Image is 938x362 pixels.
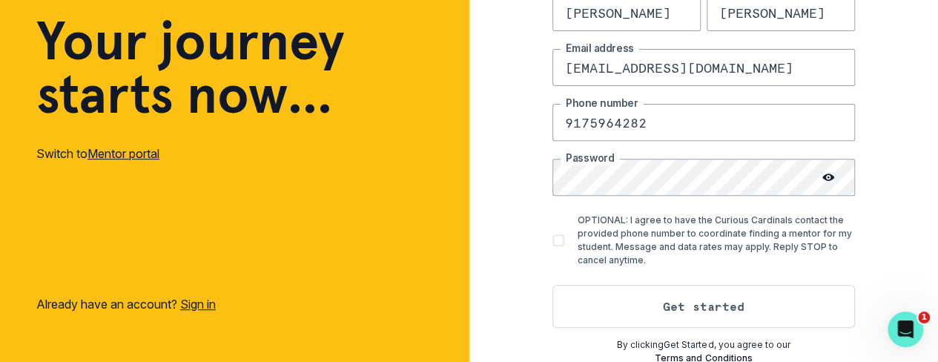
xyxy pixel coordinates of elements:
[87,146,159,161] a: Mentor portal
[918,312,930,323] span: 1
[578,214,855,267] p: OPTIONAL: I agree to have the Curious Cardinals contact the provided phone number to coordinate f...
[36,295,216,313] p: Already have an account?
[552,285,855,328] button: Get started
[180,297,216,312] a: Sign in
[552,338,855,352] p: By clicking Get Started , you agree to our
[36,146,87,161] span: Switch to
[888,312,923,347] iframe: Intercom live chat
[36,14,345,121] h1: Your journey starts now...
